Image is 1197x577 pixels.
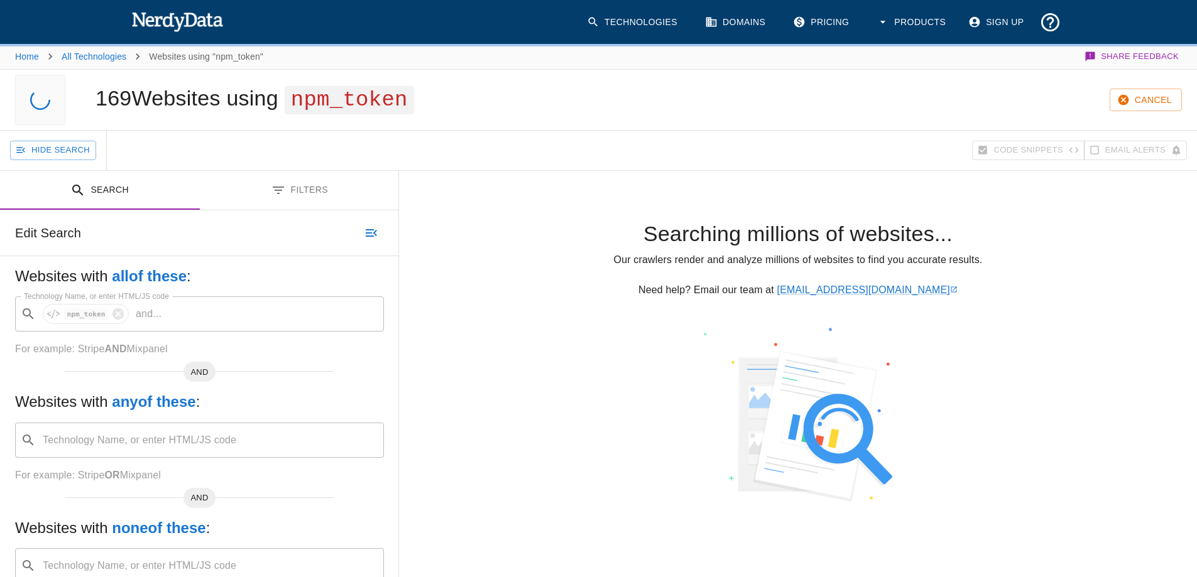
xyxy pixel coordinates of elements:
h5: Websites with : [15,392,384,412]
h6: Edit Search [15,223,81,243]
label: Technology Name, or enter HTML/JS code [24,291,169,301]
a: Sign Up [961,6,1034,38]
a: Home [15,51,39,62]
button: Hide Search [10,141,96,160]
h1: 169 Websites using [96,86,414,110]
h4: Searching millions of websites... [419,221,1177,247]
span: npm_token [285,86,414,114]
p: For example: Stripe Mixpanel [15,468,384,483]
nav: breadcrumb [15,44,263,69]
p: and ... [131,306,167,321]
b: none of these [112,519,205,536]
a: Domains [697,6,775,38]
b: OR [104,470,119,480]
button: Share Feedback [1083,44,1182,69]
h5: Websites with : [15,266,384,286]
button: Filters [200,171,400,210]
b: AND [104,343,126,354]
button: Cancel [1110,89,1182,112]
h5: Websites with : [15,518,384,538]
img: NerdyData.com [131,9,224,34]
a: Pricing [785,6,859,38]
p: For example: Stripe Mixpanel [15,342,384,357]
span: AND [183,366,216,379]
p: Our crawlers render and analyze millions of websites to find you accurate results. Need help? Ema... [419,252,1177,298]
p: Websites using "npm_token" [149,50,263,63]
a: All Technologies [62,51,126,62]
a: Technologies [579,6,687,38]
span: AND [183,492,216,504]
a: [EMAIL_ADDRESS][DOMAIN_NAME] [777,284,958,295]
b: all of these [112,267,187,284]
button: Products [869,6,956,38]
b: any of these [112,393,195,410]
button: Support and Documentation [1034,6,1066,38]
